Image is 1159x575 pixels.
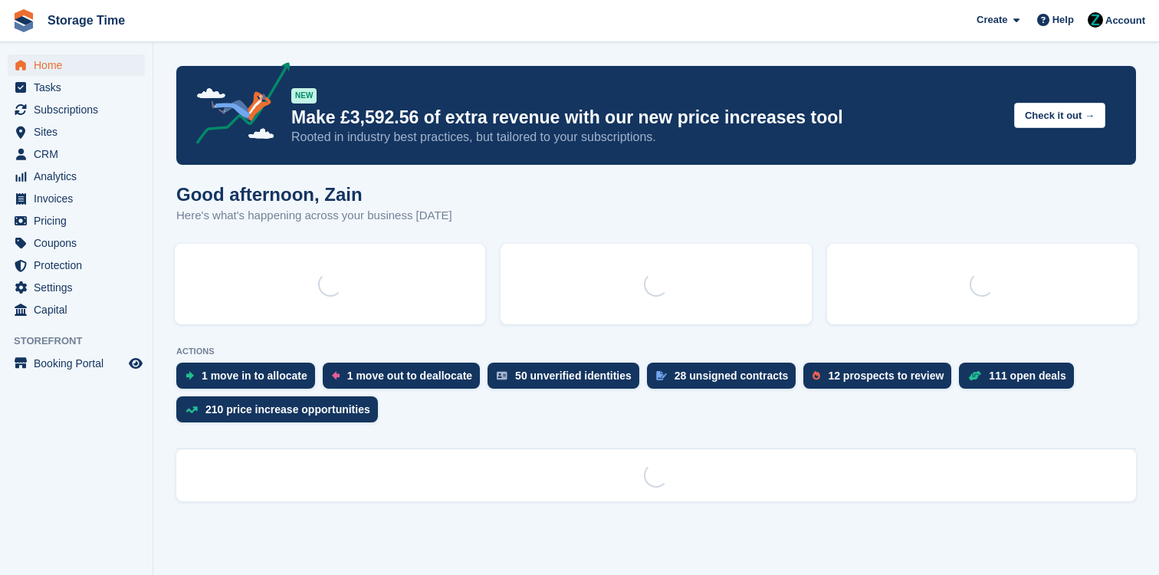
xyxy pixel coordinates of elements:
[176,396,386,430] a: 210 price increase opportunities
[497,371,507,380] img: verify_identity-adf6edd0f0f0b5bbfe63781bf79b02c33cf7c696d77639b501bdc392416b5a36.svg
[813,371,820,380] img: prospect-51fa495bee0391a8d652442698ab0144808aea92771e9ea1ae160a38d050c398.svg
[12,9,35,32] img: stora-icon-8386f47178a22dfd0bd8f6a31ec36ba5ce8667c1dd55bd0f319d3a0aa187defe.svg
[323,363,488,396] a: 1 move out to deallocate
[186,406,198,413] img: price_increase_opportunities-93ffe204e8149a01c8c9dc8f82e8f89637d9d84a8eef4429ea346261dce0b2c0.svg
[202,370,307,382] div: 1 move in to allocate
[34,299,126,320] span: Capital
[347,370,472,382] div: 1 move out to deallocate
[34,353,126,374] span: Booking Portal
[977,12,1007,28] span: Create
[205,403,370,416] div: 210 price increase opportunities
[1014,103,1105,128] button: Check it out →
[34,232,126,254] span: Coupons
[968,370,981,381] img: deal-1b604bf984904fb50ccaf53a9ad4b4a5d6e5aea283cecdc64d6e3604feb123c2.svg
[8,143,145,165] a: menu
[176,184,452,205] h1: Good afternoon, Zain
[34,277,126,298] span: Settings
[34,143,126,165] span: CRM
[34,121,126,143] span: Sites
[34,255,126,276] span: Protection
[8,277,145,298] a: menu
[291,107,1002,129] p: Make £3,592.56 of extra revenue with our new price increases tool
[126,354,145,373] a: Preview store
[8,353,145,374] a: menu
[8,166,145,187] a: menu
[8,121,145,143] a: menu
[186,371,194,380] img: move_ins_to_allocate_icon-fdf77a2bb77ea45bf5b3d319d69a93e2d87916cf1d5bf7949dd705db3b84f3ca.svg
[34,77,126,98] span: Tasks
[8,232,145,254] a: menu
[8,188,145,209] a: menu
[291,88,317,103] div: NEW
[488,363,647,396] a: 50 unverified identities
[34,99,126,120] span: Subscriptions
[332,371,340,380] img: move_outs_to_deallocate_icon-f764333ba52eb49d3ac5e1228854f67142a1ed5810a6f6cc68b1a99e826820c5.svg
[989,370,1065,382] div: 111 open deals
[176,347,1136,356] p: ACTIONS
[515,370,632,382] div: 50 unverified identities
[675,370,789,382] div: 28 unsigned contracts
[34,166,126,187] span: Analytics
[8,255,145,276] a: menu
[34,54,126,76] span: Home
[176,363,323,396] a: 1 move in to allocate
[1105,13,1145,28] span: Account
[34,210,126,232] span: Pricing
[14,333,153,349] span: Storefront
[647,363,804,396] a: 28 unsigned contracts
[8,54,145,76] a: menu
[291,129,1002,146] p: Rooted in industry best practices, but tailored to your subscriptions.
[1088,12,1103,28] img: Zain Sarwar
[1052,12,1074,28] span: Help
[656,371,667,380] img: contract_signature_icon-13c848040528278c33f63329250d36e43548de30e8caae1d1a13099fd9432cc5.svg
[828,370,944,382] div: 12 prospects to review
[34,188,126,209] span: Invoices
[183,62,291,149] img: price-adjustments-announcement-icon-8257ccfd72463d97f412b2fc003d46551f7dbcb40ab6d574587a9cd5c0d94...
[8,210,145,232] a: menu
[959,363,1081,396] a: 111 open deals
[41,8,131,33] a: Storage Time
[8,299,145,320] a: menu
[8,77,145,98] a: menu
[8,99,145,120] a: menu
[176,207,452,225] p: Here's what's happening across your business [DATE]
[803,363,959,396] a: 12 prospects to review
